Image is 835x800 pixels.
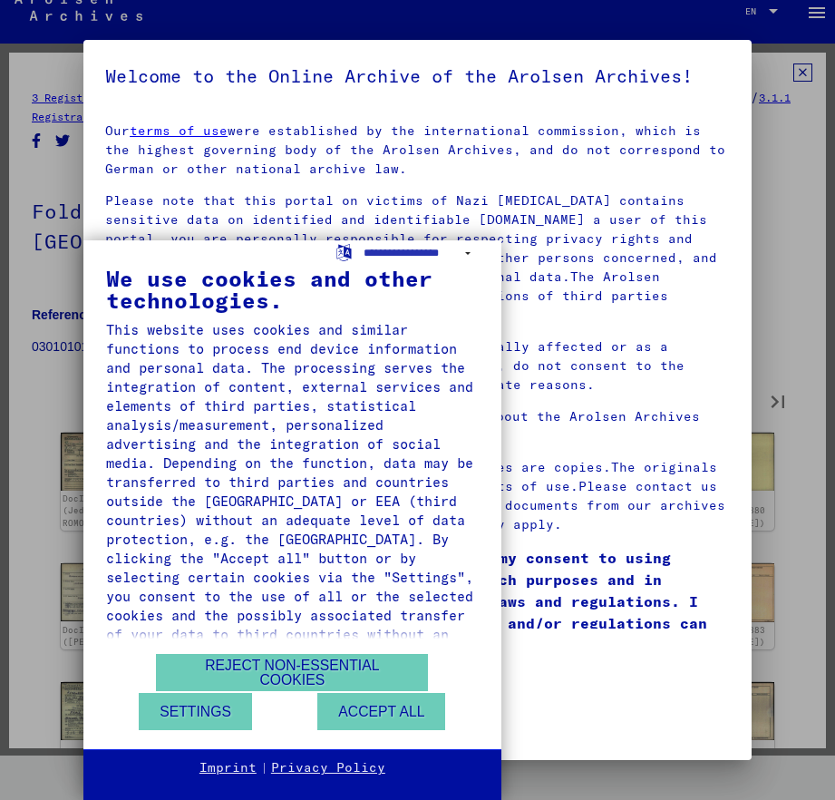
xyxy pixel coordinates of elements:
[317,693,445,730] button: Accept all
[139,693,252,730] button: Settings
[106,268,479,311] div: We use cookies and other technologies.
[156,654,428,691] button: Reject non-essential cookies
[199,759,257,777] a: Imprint
[271,759,385,777] a: Privacy Policy
[106,320,479,663] div: This website uses cookies and similar functions to process end device information and personal da...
